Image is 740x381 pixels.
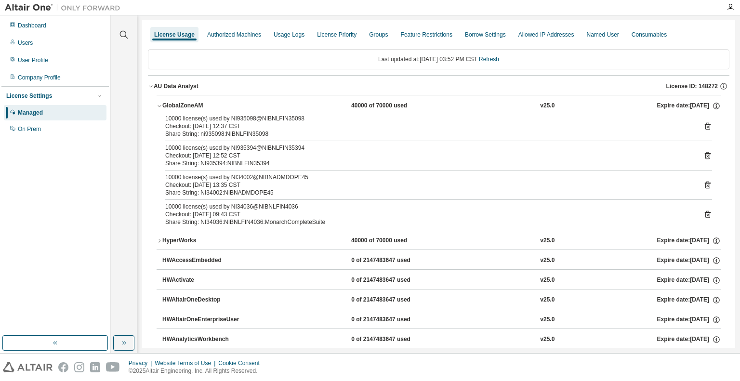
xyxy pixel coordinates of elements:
button: HyperWorks40000 of 70000 usedv25.0Expire date:[DATE] [157,230,721,251]
div: v25.0 [540,236,555,245]
div: 40000 of 70000 used [351,102,438,110]
div: 10000 license(s) used by NI34002@NIBNADMDOPE45 [165,173,689,181]
img: facebook.svg [58,362,68,372]
div: 0 of 2147483647 used [351,276,438,285]
div: 0 of 2147483647 used [351,296,438,304]
div: Website Terms of Use [155,359,218,367]
div: AU Data Analyst [154,82,198,90]
div: 40000 of 70000 used [351,236,438,245]
div: Expire date: [DATE] [657,315,721,324]
button: HWAltairOneEnterpriseUser0 of 2147483647 usedv25.0Expire date:[DATE] [162,309,721,330]
div: HyperWorks [162,236,249,245]
div: HWAltairOneDesktop [162,296,249,304]
div: Allowed IP Addresses [518,31,574,39]
div: 10000 license(s) used by NI34036@NIBNLFIN4036 [165,203,689,210]
div: Checkout: [DATE] 12:52 CST [165,152,689,159]
a: Refresh [479,56,499,63]
span: License ID: 148272 [666,82,718,90]
div: Named User [586,31,619,39]
img: altair_logo.svg [3,362,53,372]
div: v25.0 [540,276,555,285]
div: Share String: ni935098:NIBNLFIN35098 [165,130,689,138]
div: 10000 license(s) used by NI935394@NIBNLFIN35394 [165,144,689,152]
div: Expire date: [DATE] [657,276,721,285]
div: Company Profile [18,74,61,81]
div: v25.0 [540,102,555,110]
div: Expire date: [DATE] [657,256,721,265]
div: 0 of 2147483647 used [351,315,438,324]
div: Share String: NI34002:NIBNADMDOPE45 [165,189,689,197]
div: Groups [369,31,388,39]
div: v25.0 [540,335,555,344]
img: instagram.svg [74,362,84,372]
div: Consumables [632,31,667,39]
div: GlobalZoneAM [162,102,249,110]
div: Checkout: [DATE] 12:37 CST [165,122,689,130]
div: v25.0 [540,256,555,265]
div: HWActivate [162,276,249,285]
div: Last updated at: [DATE] 03:52 PM CST [148,49,729,69]
div: Usage Logs [274,31,304,39]
img: linkedin.svg [90,362,100,372]
div: Expire date: [DATE] [657,102,721,110]
button: HWAnalyticsWorkbench0 of 2147483647 usedv25.0Expire date:[DATE] [162,329,721,350]
div: Share String: NI34036:NIBNLFIN4036:MonarchCompleteSuite [165,218,689,226]
div: Share String: NI935394:NIBNLFIN35394 [165,159,689,167]
div: v25.0 [540,315,555,324]
div: Privacy [129,359,155,367]
button: GlobalZoneAM40000 of 70000 usedv25.0Expire date:[DATE] [157,95,721,117]
div: Expire date: [DATE] [657,296,721,304]
div: License Usage [154,31,195,39]
button: HWAltairOneDesktop0 of 2147483647 usedv25.0Expire date:[DATE] [162,289,721,311]
div: On Prem [18,125,41,133]
div: Authorized Machines [207,31,261,39]
button: HWAccessEmbedded0 of 2147483647 usedv25.0Expire date:[DATE] [162,250,721,271]
div: Managed [18,109,43,117]
div: 0 of 2147483647 used [351,256,438,265]
div: User Profile [18,56,48,64]
div: 0 of 2147483647 used [351,335,438,344]
div: License Settings [6,92,52,100]
div: 10000 license(s) used by NI935098@NIBNLFIN35098 [165,115,689,122]
div: HWAltairOneEnterpriseUser [162,315,249,324]
div: Checkout: [DATE] 13:35 CST [165,181,689,189]
div: HWAnalyticsWorkbench [162,335,249,344]
div: License Priority [317,31,357,39]
div: v25.0 [540,296,555,304]
div: Cookie Consent [218,359,265,367]
div: Users [18,39,33,47]
p: © 2025 Altair Engineering, Inc. All Rights Reserved. [129,367,265,375]
div: Dashboard [18,22,46,29]
div: Expire date: [DATE] [657,236,721,245]
div: Borrow Settings [465,31,506,39]
img: Altair One [5,3,125,13]
img: youtube.svg [106,362,120,372]
div: Expire date: [DATE] [657,335,721,344]
div: Checkout: [DATE] 09:43 CST [165,210,689,218]
button: AU Data AnalystLicense ID: 148272 [148,76,729,97]
button: HWActivate0 of 2147483647 usedv25.0Expire date:[DATE] [162,270,721,291]
div: HWAccessEmbedded [162,256,249,265]
div: Feature Restrictions [401,31,452,39]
